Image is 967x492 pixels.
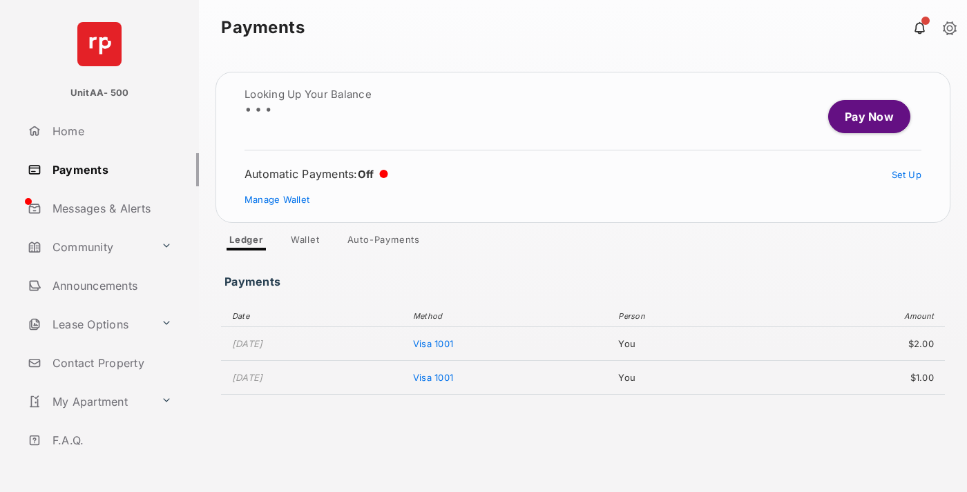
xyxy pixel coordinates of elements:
[22,269,199,302] a: Announcements
[763,327,945,361] td: $2.00
[22,153,199,186] a: Payments
[22,115,199,148] a: Home
[218,234,274,250] a: Ledger
[611,306,763,327] th: Person
[358,168,374,181] span: Off
[22,308,155,341] a: Lease Options
[245,167,388,181] div: Automatic Payments :
[611,327,763,361] td: You
[232,372,263,383] time: [DATE]
[232,338,263,349] time: [DATE]
[892,169,922,180] a: Set Up
[221,19,305,36] strong: Payments
[413,372,453,383] span: Visa 1001
[22,424,199,457] a: F.A.Q.
[22,385,155,418] a: My Apartment
[245,194,309,205] a: Manage Wallet
[763,306,945,327] th: Amount
[611,361,763,395] td: You
[221,306,406,327] th: Date
[245,89,372,100] h2: Looking up your balance
[70,86,129,100] p: UnitAA- 500
[763,361,945,395] td: $1.00
[280,234,331,250] a: Wallet
[336,234,431,250] a: Auto-Payments
[413,338,453,349] span: Visa 1001
[77,22,122,66] img: svg+xml;base64,PHN2ZyB4bWxucz0iaHR0cDovL3d3dy53My5vcmcvMjAwMC9zdmciIHdpZHRoPSI2NCIgaGVpZ2h0PSI2NC...
[406,306,611,327] th: Method
[22,192,199,225] a: Messages & Alerts
[22,230,155,264] a: Community
[224,275,285,281] h3: Payments
[22,346,199,380] a: Contact Property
